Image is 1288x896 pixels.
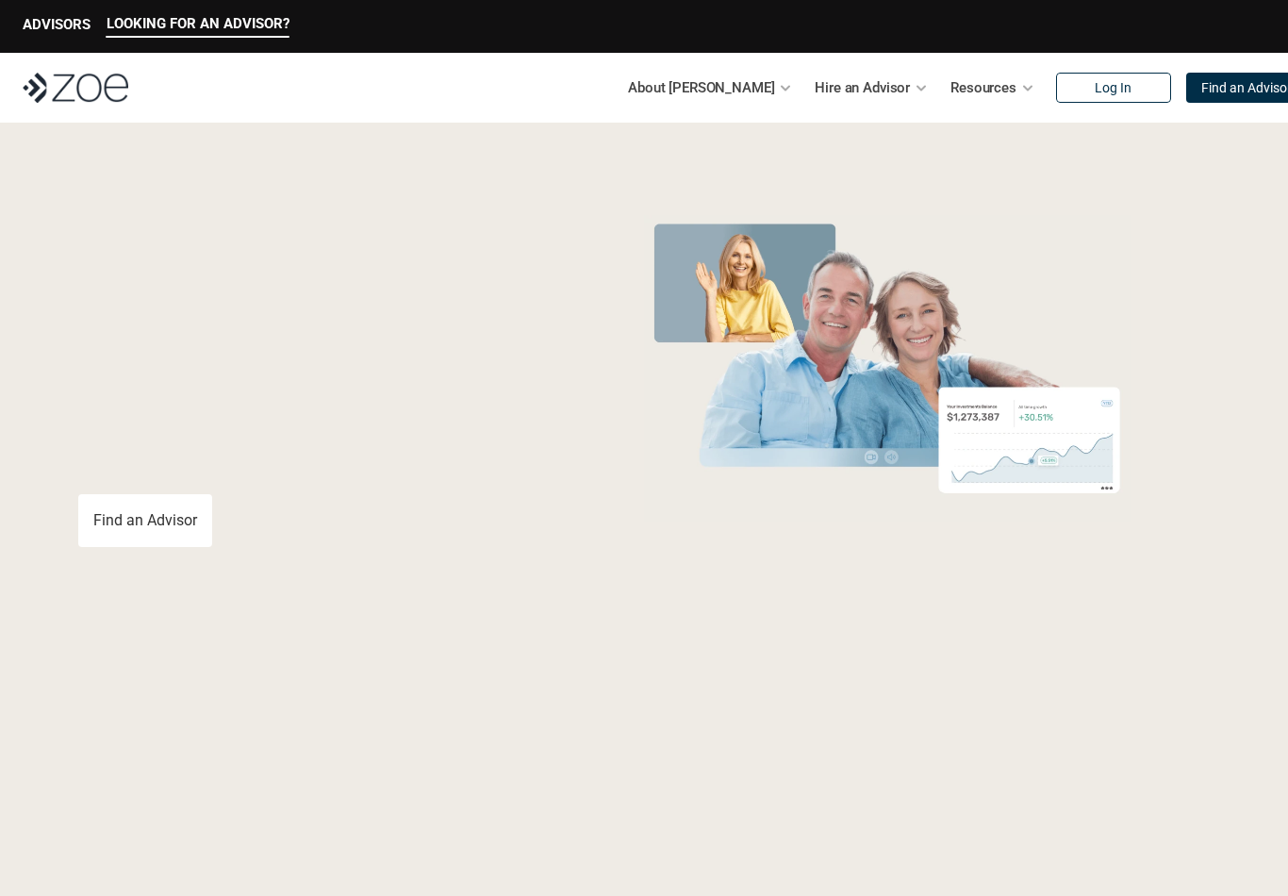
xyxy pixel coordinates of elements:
p: Resources [950,74,1016,102]
span: Grow Your Wealth [78,208,498,281]
em: The information in the visuals above is for illustrative purposes only and does not represent an ... [625,533,1148,543]
span: with a Financial Advisor [78,272,459,407]
p: Log In [1095,80,1131,96]
p: Find an Advisor [93,511,197,529]
p: Loremipsum: *DolOrsi Ametconsecte adi Eli Seddoeius tem inc utlaboreet. Dol 8622 MagNaal Enimadmi... [45,740,1243,820]
p: About [PERSON_NAME] [628,74,774,102]
p: ADVISORS [23,16,91,33]
p: You deserve an advisor you can trust. [PERSON_NAME], hire, and invest with vetted, fiduciary, fin... [78,426,565,472]
a: Find an Advisor [78,494,212,547]
a: Log In [1056,73,1171,103]
p: Hire an Advisor [815,74,910,102]
p: LOOKING FOR AN ADVISOR? [107,15,289,32]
